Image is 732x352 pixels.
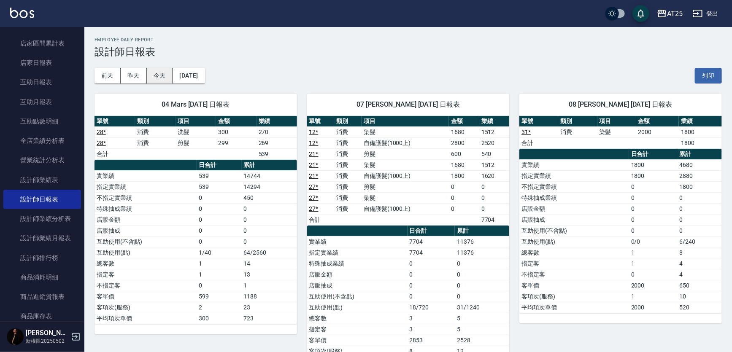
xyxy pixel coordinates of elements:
td: 1512 [479,126,509,137]
table: a dense table [519,116,722,149]
td: 0 [197,214,242,225]
td: 299 [216,137,257,148]
td: 指定實業績 [95,181,197,192]
td: 3 [408,313,455,324]
th: 累計 [677,149,722,160]
td: 269 [257,137,297,148]
button: 昨天 [121,68,147,83]
td: 0 [449,192,479,203]
a: 店家區間累計表 [3,34,81,53]
a: 設計師排行榜 [3,248,81,268]
td: 4680 [677,159,722,170]
td: 平均項次單價 [519,302,629,313]
td: 0 [629,214,678,225]
td: 消費 [334,192,362,203]
th: 類別 [334,116,362,127]
td: 2880 [677,170,722,181]
td: 消費 [334,159,362,170]
td: 染髮 [362,159,449,170]
img: Person [7,328,24,345]
td: 0 [629,203,678,214]
td: 0 [242,203,297,214]
td: 1620 [479,170,509,181]
th: 項目 [362,116,449,127]
td: 實業績 [307,236,408,247]
td: 客項次(服務) [95,302,197,313]
button: AT25 [654,5,686,22]
td: 0 [455,258,509,269]
td: 不指定客 [95,280,197,291]
td: 互助使用(點) [307,302,408,313]
td: 0 [677,203,722,214]
td: 合計 [307,214,335,225]
td: 7704 [408,247,455,258]
td: 0 [629,181,678,192]
a: 互助點數明細 [3,112,81,131]
td: 消費 [334,170,362,181]
td: 0 [677,214,722,225]
td: 0 [629,192,678,203]
a: 商品進銷貨報表 [3,287,81,306]
th: 日合計 [408,226,455,236]
td: 合計 [95,148,135,159]
td: 店販金額 [307,269,408,280]
td: 特殊抽成業績 [95,203,197,214]
th: 單號 [307,116,335,127]
th: 累計 [242,160,297,171]
td: 0 [408,269,455,280]
h3: 設計師日報表 [95,46,722,58]
th: 單號 [519,116,558,127]
td: 0 [677,192,722,203]
td: 店販抽成 [95,225,197,236]
td: 1 [629,258,678,269]
td: 0 [408,280,455,291]
td: 0 [449,203,479,214]
td: 消費 [558,126,597,137]
td: 0 [629,225,678,236]
td: 染髮 [597,126,636,137]
td: 店販抽成 [307,280,408,291]
td: 指定客 [95,269,197,280]
td: 5 [455,324,509,335]
td: 1800 [629,170,678,181]
td: 520 [677,302,722,313]
td: 11376 [455,236,509,247]
td: 互助使用(不含點) [307,291,408,302]
td: 1188 [242,291,297,302]
td: 染髮 [362,192,449,203]
a: 營業統計分析表 [3,150,81,170]
td: 消費 [135,126,176,137]
td: 店販金額 [95,214,197,225]
td: 自備護髮(1000上) [362,203,449,214]
td: 600 [449,148,479,159]
td: 0 [197,236,242,247]
button: save [632,5,649,22]
th: 業績 [257,116,297,127]
td: 64/2560 [242,247,297,258]
td: 1 [197,258,242,269]
td: 300 [197,313,242,324]
td: 1800 [449,170,479,181]
th: 單號 [95,116,135,127]
td: 0 [479,181,509,192]
td: 不指定實業績 [95,192,197,203]
td: 特殊抽成業績 [307,258,408,269]
td: 4 [677,258,722,269]
td: 2853 [408,335,455,346]
td: 0 [455,269,509,280]
a: 店家日報表 [3,53,81,73]
td: 洗髮 [176,126,216,137]
span: 07 [PERSON_NAME] [DATE] 日報表 [317,100,500,109]
td: 0 [197,225,242,236]
th: 類別 [558,116,597,127]
td: 0 [242,236,297,247]
td: 實業績 [95,170,197,181]
span: 08 [PERSON_NAME] [DATE] 日報表 [529,100,712,109]
a: 全店業績分析表 [3,131,81,150]
td: 0 [629,269,678,280]
a: 商品庫存表 [3,306,81,326]
td: 11376 [455,247,509,258]
td: 0 [408,291,455,302]
td: 8 [677,247,722,258]
td: 染髮 [362,126,449,137]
